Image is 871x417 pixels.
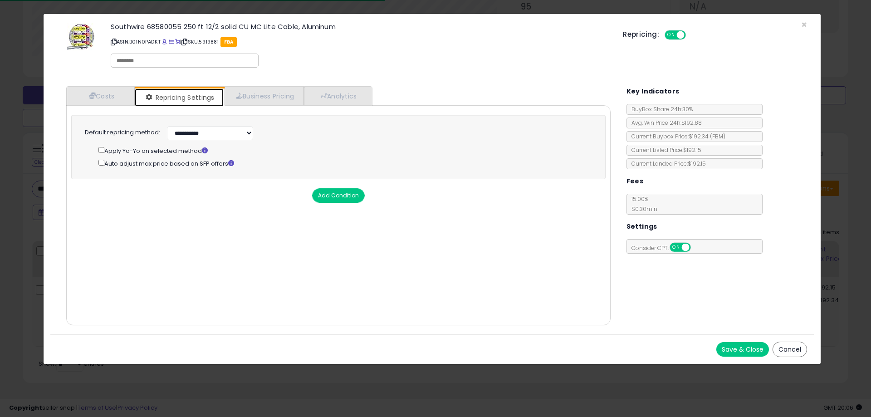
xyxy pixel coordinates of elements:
p: ASIN: B01N0PADKT | SKU: 5919881 [111,34,609,49]
h5: Key Indicators [626,86,680,97]
label: Default repricing method: [85,128,160,137]
h5: Settings [626,221,657,232]
div: Apply Yo-Yo on selected method [98,145,591,156]
a: Costs [67,87,135,105]
a: Repricing Settings [135,88,224,107]
h5: Repricing: [623,31,659,38]
span: OFF [685,31,699,39]
span: Current Listed Price: $192.15 [627,146,701,154]
span: BuyBox Share 24h: 30% [627,105,693,113]
span: FBA [220,37,237,47]
span: OFF [689,244,704,251]
h3: Southwire 68580055 250 ft 12/2 solid CU MC Lite Cable, Aluminum [111,23,609,30]
button: Cancel [773,342,807,357]
img: 619purkELnL._SL60_.jpg [67,23,94,50]
h5: Fees [626,176,644,187]
a: BuyBox page [162,38,167,45]
a: Your listing only [175,38,180,45]
span: Avg. Win Price 24h: $192.88 [627,119,702,127]
div: Auto adjust max price based on SFP offers [98,158,591,168]
span: ON [670,244,682,251]
span: Current Buybox Price: [627,132,725,140]
a: Analytics [304,87,371,105]
span: $192.34 [689,132,725,140]
span: × [801,18,807,31]
span: $0.30 min [627,205,657,213]
span: Consider CPT: [627,244,703,252]
button: Add Condition [312,188,365,203]
span: ON [665,31,677,39]
a: All offer listings [169,38,174,45]
button: Save & Close [716,342,769,357]
a: Business Pricing [225,87,304,105]
span: 15.00 % [627,195,657,213]
span: ( FBM ) [710,132,725,140]
span: Current Landed Price: $192.15 [627,160,706,167]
